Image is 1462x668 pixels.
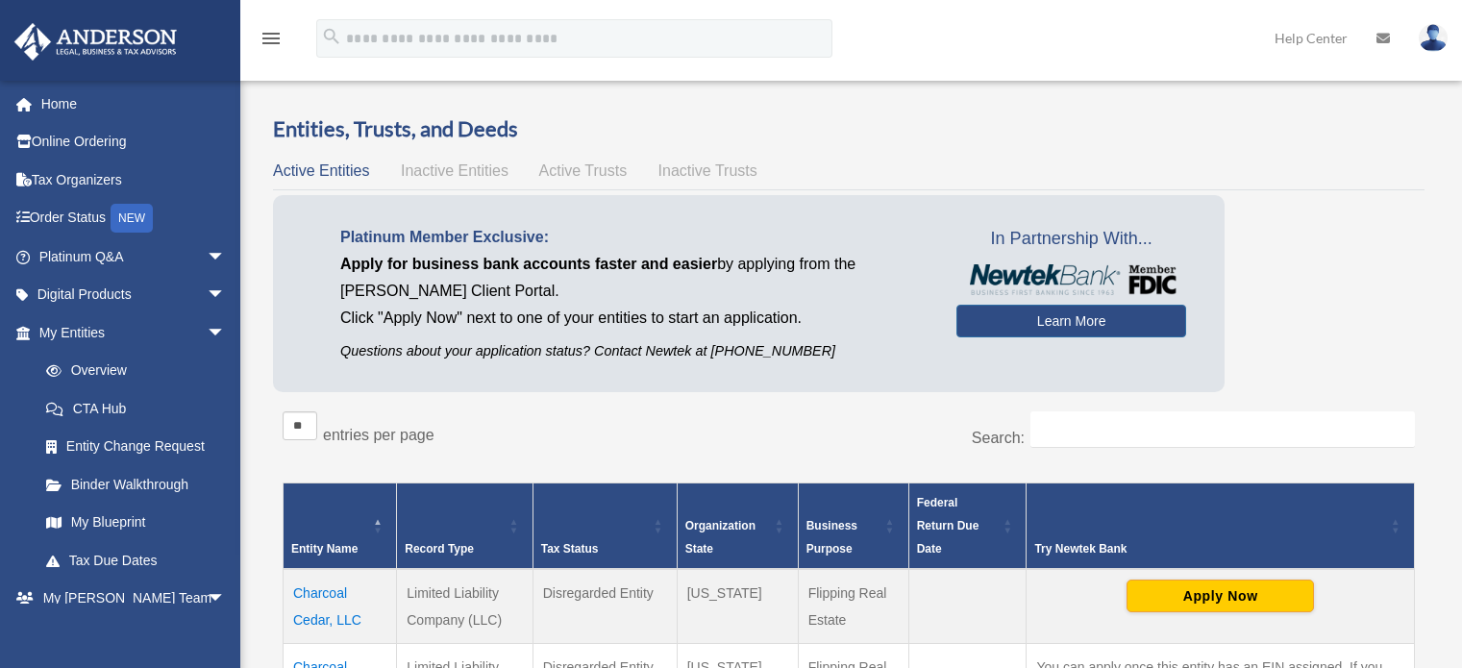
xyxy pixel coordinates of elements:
img: Anderson Advisors Platinum Portal [9,23,183,61]
a: My Blueprint [27,504,245,542]
td: Limited Liability Company (LLC) [397,569,533,644]
a: Home [13,85,255,123]
th: Business Purpose: Activate to sort [798,482,908,569]
span: Active Entities [273,162,369,179]
i: search [321,26,342,47]
img: NewtekBankLogoSM.png [966,264,1177,295]
th: Try Newtek Bank : Activate to sort [1027,482,1415,569]
p: Questions about your application status? Contact Newtek at [PHONE_NUMBER] [340,339,928,363]
span: Inactive Entities [401,162,508,179]
span: Business Purpose [806,519,857,556]
span: arrow_drop_down [207,276,245,315]
th: Record Type: Activate to sort [397,482,533,569]
a: My [PERSON_NAME] Teamarrow_drop_down [13,580,255,618]
span: Active Trusts [539,162,628,179]
i: menu [260,27,283,50]
span: Federal Return Due Date [917,496,979,556]
td: Charcoal Cedar, LLC [284,569,397,644]
th: Tax Status: Activate to sort [533,482,677,569]
span: Organization State [685,519,756,556]
a: My Entitiesarrow_drop_down [13,313,245,352]
a: Digital Productsarrow_drop_down [13,276,255,314]
td: [US_STATE] [677,569,798,644]
span: Apply for business bank accounts faster and easier [340,256,717,272]
a: Overview [27,352,235,390]
td: Flipping Real Estate [798,569,908,644]
img: User Pic [1419,24,1448,52]
span: Entity Name [291,542,358,556]
span: Tax Status [541,542,599,556]
a: Binder Walkthrough [27,465,245,504]
a: Tax Due Dates [27,541,245,580]
a: Online Ordering [13,123,255,161]
span: arrow_drop_down [207,237,245,277]
a: Order StatusNEW [13,199,255,238]
span: In Partnership With... [956,224,1186,255]
label: Search: [972,430,1025,446]
th: Entity Name: Activate to invert sorting [284,482,397,569]
p: Platinum Member Exclusive: [340,224,928,251]
span: arrow_drop_down [207,313,245,353]
a: Tax Organizers [13,161,255,199]
h3: Entities, Trusts, and Deeds [273,114,1425,144]
div: NEW [111,204,153,233]
td: Disregarded Entity [533,569,677,644]
button: Apply Now [1127,580,1314,612]
a: CTA Hub [27,389,245,428]
a: Learn More [956,305,1186,337]
span: arrow_drop_down [207,580,245,619]
p: by applying from the [PERSON_NAME] Client Portal. [340,251,928,305]
th: Organization State: Activate to sort [677,482,798,569]
p: Click "Apply Now" next to one of your entities to start an application. [340,305,928,332]
label: entries per page [323,427,434,443]
a: Entity Change Request [27,428,245,466]
span: Record Type [405,542,474,556]
a: menu [260,34,283,50]
a: Platinum Q&Aarrow_drop_down [13,237,255,276]
span: Inactive Trusts [658,162,757,179]
div: Try Newtek Bank [1034,537,1385,560]
th: Federal Return Due Date: Activate to sort [908,482,1027,569]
